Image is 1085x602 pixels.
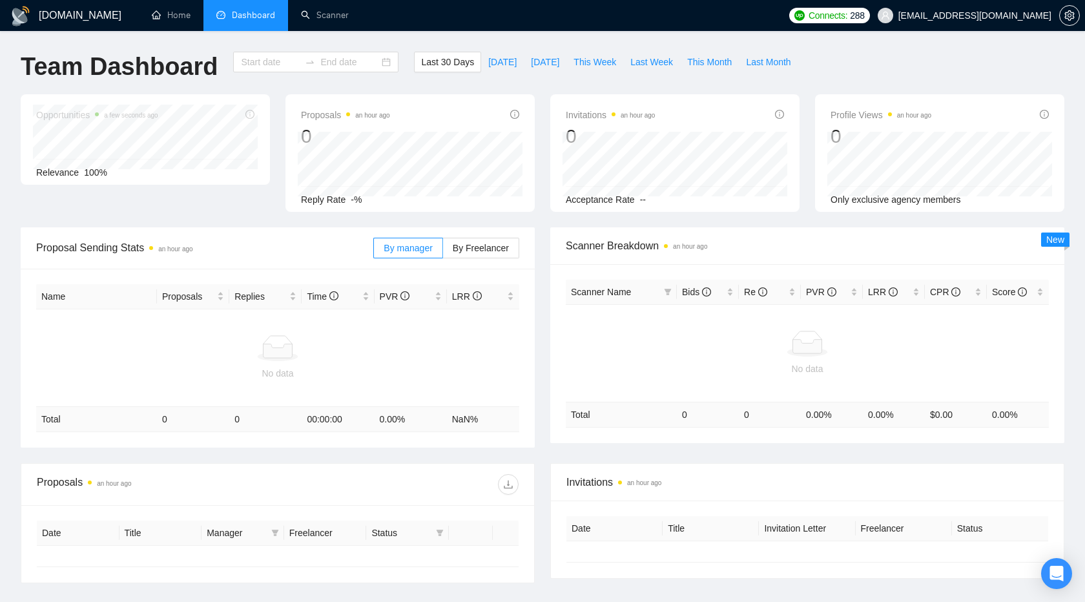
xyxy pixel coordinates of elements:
[566,516,663,541] th: Date
[746,55,790,69] span: Last Month
[301,10,349,21] a: searchScanner
[36,407,157,432] td: Total
[831,107,931,123] span: Profile Views
[232,10,275,21] span: Dashboard
[510,110,519,119] span: info-circle
[41,366,514,380] div: No data
[320,55,379,69] input: End date
[863,402,925,427] td: 0.00 %
[571,287,631,297] span: Scanner Name
[284,521,367,546] th: Freelancer
[452,291,482,302] span: LRR
[952,516,1048,541] th: Status
[201,521,284,546] th: Manager
[302,407,374,432] td: 00:00:00
[488,55,517,69] span: [DATE]
[987,402,1049,427] td: 0.00 %
[897,112,931,119] time: an hour ago
[453,243,509,253] span: By Freelancer
[301,194,346,205] span: Reply Rate
[355,112,389,119] time: an hour ago
[531,55,559,69] span: [DATE]
[925,402,987,427] td: $ 0.00
[827,287,836,296] span: info-circle
[831,194,961,205] span: Only exclusive agency members
[157,407,229,432] td: 0
[269,523,282,543] span: filter
[930,287,960,297] span: CPR
[152,10,191,21] a: homeHome
[573,55,616,69] span: This Week
[234,289,287,304] span: Replies
[739,402,801,427] td: 0
[739,52,798,72] button: Last Month
[524,52,566,72] button: [DATE]
[951,287,960,296] span: info-circle
[375,407,447,432] td: 0.00 %
[157,284,229,309] th: Proposals
[1041,558,1072,589] div: Open Intercom Messenger
[794,10,805,21] img: upwork-logo.png
[630,55,673,69] span: Last Week
[380,291,410,302] span: PVR
[868,287,898,297] span: LRR
[687,55,732,69] span: This Month
[881,11,890,20] span: user
[216,10,225,19] span: dashboard
[758,287,767,296] span: info-circle
[158,245,192,253] time: an hour ago
[992,287,1027,297] span: Score
[37,474,278,495] div: Proposals
[775,110,784,119] span: info-circle
[36,167,79,178] span: Relevance
[241,55,300,69] input: Start date
[481,52,524,72] button: [DATE]
[1060,10,1079,21] span: setting
[447,407,519,432] td: NaN %
[850,8,864,23] span: 288
[97,480,131,487] time: an hour ago
[36,284,157,309] th: Name
[305,57,315,67] span: to
[371,526,431,540] span: Status
[801,402,863,427] td: 0.00 %
[759,516,855,541] th: Invitation Letter
[673,243,707,250] time: an hour ago
[301,124,390,149] div: 0
[1018,287,1027,296] span: info-circle
[627,479,661,486] time: an hour ago
[566,402,677,427] td: Total
[566,474,1048,490] span: Invitations
[84,167,107,178] span: 100%
[702,287,711,296] span: info-circle
[806,287,836,297] span: PVR
[10,6,31,26] img: logo
[566,238,1049,254] span: Scanner Breakdown
[889,287,898,296] span: info-circle
[384,243,432,253] span: By manager
[498,474,519,495] button: download
[809,8,847,23] span: Connects:
[661,282,674,302] span: filter
[831,124,931,149] div: 0
[433,523,446,543] span: filter
[623,52,680,72] button: Last Week
[677,402,739,427] td: 0
[162,289,214,304] span: Proposals
[229,407,302,432] td: 0
[621,112,655,119] time: an hour ago
[305,57,315,67] span: swap-right
[119,521,202,546] th: Title
[744,287,767,297] span: Re
[566,124,655,149] div: 0
[414,52,481,72] button: Last 30 Days
[229,284,302,309] th: Replies
[473,291,482,300] span: info-circle
[421,55,474,69] span: Last 30 Days
[640,194,646,205] span: --
[663,516,759,541] th: Title
[36,240,373,256] span: Proposal Sending Stats
[37,521,119,546] th: Date
[499,479,518,490] span: download
[436,529,444,537] span: filter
